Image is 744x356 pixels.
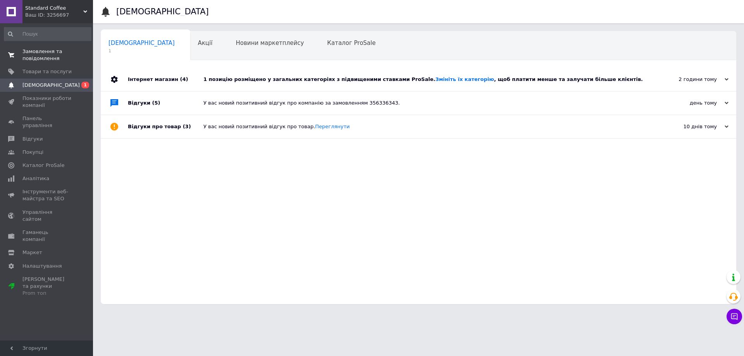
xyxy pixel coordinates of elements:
[198,40,213,46] span: Акції
[22,48,72,62] span: Замовлення та повідомлення
[315,124,350,129] a: Переглянути
[4,27,91,41] input: Пошук
[727,309,742,324] button: Чат з покупцем
[180,76,188,82] span: (4)
[435,76,494,82] a: Змініть їх категорію
[22,115,72,129] span: Панель управління
[22,209,72,223] span: Управління сайтом
[22,229,72,243] span: Гаманець компанії
[22,95,72,109] span: Показники роботи компанії
[128,91,203,115] div: Відгуки
[128,68,203,91] div: Інтернет магазин
[651,76,728,83] div: 2 години тому
[22,68,72,75] span: Товари та послуги
[236,40,304,46] span: Новини маркетплейсу
[22,149,43,156] span: Покупці
[25,5,83,12] span: Standard Coffee
[25,12,93,19] div: Ваш ID: 3256697
[327,40,375,46] span: Каталог ProSale
[203,123,651,130] div: У вас новий позитивний відгук про товар.
[22,175,49,182] span: Аналітика
[22,276,72,297] span: [PERSON_NAME] та рахунки
[81,82,89,88] span: 1
[651,123,728,130] div: 10 днів тому
[128,115,203,138] div: Відгуки про товар
[22,82,80,89] span: [DEMOGRAPHIC_DATA]
[22,290,72,297] div: Prom топ
[203,76,651,83] div: 1 позицію розміщено у загальних категоріях з підвищеними ставками ProSale. , щоб платити менше та...
[108,40,175,46] span: [DEMOGRAPHIC_DATA]
[152,100,160,106] span: (5)
[116,7,209,16] h1: [DEMOGRAPHIC_DATA]
[651,100,728,107] div: день тому
[22,162,64,169] span: Каталог ProSale
[108,48,175,54] span: 1
[203,100,651,107] div: У вас новий позитивний відгук про компанію за замовленням 356336343.
[22,136,43,143] span: Відгуки
[22,249,42,256] span: Маркет
[183,124,191,129] span: (3)
[22,188,72,202] span: Інструменти веб-майстра та SEO
[22,263,62,270] span: Налаштування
